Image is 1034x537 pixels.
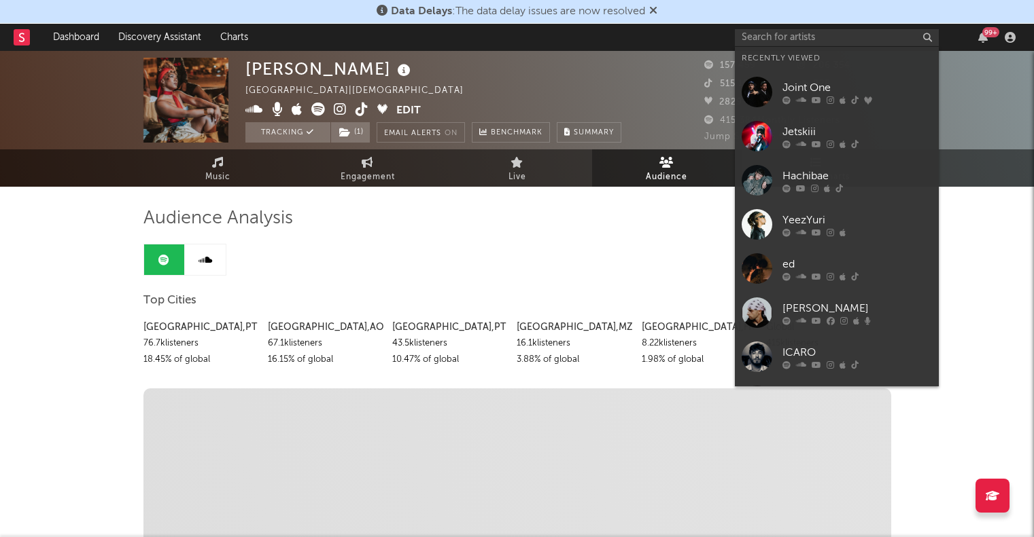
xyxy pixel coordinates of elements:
div: 43.5k listeners [392,335,506,352]
div: [GEOGRAPHIC_DATA] , MZ [517,319,631,335]
button: (1) [331,122,370,143]
span: Engagement [341,169,395,185]
div: Jetskiii [782,124,932,140]
button: 99+ [978,32,988,43]
div: [PERSON_NAME] [782,300,932,316]
div: ICARO [782,344,932,360]
button: Tracking [245,122,330,143]
span: Summary [574,129,614,136]
span: Benchmark [491,125,542,141]
span: Data Delays [391,6,452,17]
a: Jetskiii [735,114,939,158]
a: Benchmark [472,122,550,143]
div: Hachibae [782,168,932,184]
div: 18.45 % of global [143,352,258,368]
span: 2829 [704,98,742,107]
a: Discovery Assistant [109,24,211,51]
a: Charts [211,24,258,51]
span: Dismiss [649,6,657,17]
button: Edit [396,103,421,119]
div: 67.1k listeners [268,335,382,352]
span: 515 100 [704,79,755,88]
a: Hachibae [735,158,939,202]
span: ( 1 ) [330,122,370,143]
div: 10.47 % of global [392,352,506,368]
a: Engagement [293,149,443,187]
span: Jump Score: 66.5 [704,132,785,141]
a: Live [443,149,592,187]
span: Audience [646,169,687,185]
span: 157 459 [704,61,756,70]
div: 1.98 % of global [642,352,756,368]
div: [PERSON_NAME] [245,58,414,80]
a: Music [143,149,293,187]
span: : The data delay issues are now resolved [391,6,645,17]
div: [GEOGRAPHIC_DATA] , PT [143,319,258,335]
div: ed [782,256,932,272]
span: Live [509,169,526,185]
span: 415 384 Monthly Listeners [704,116,840,125]
button: Summary [557,122,621,143]
a: ed [735,246,939,291]
a: ICARO [735,335,939,379]
div: [GEOGRAPHIC_DATA] | [DEMOGRAPHIC_DATA] [245,83,479,99]
div: 3.88 % of global [517,352,631,368]
a: Dashboard [44,24,109,51]
div: Recently Viewed [742,50,932,67]
div: Joint One [782,79,932,96]
input: Search for artists [735,29,939,46]
div: [GEOGRAPHIC_DATA] , AO [268,319,382,335]
span: Top Cities [143,293,196,309]
span: Audience Analysis [143,210,293,227]
a: Audience [592,149,742,187]
div: 99 + [982,27,999,37]
div: YeezYuri [782,212,932,228]
div: [GEOGRAPHIC_DATA] , PT [392,319,506,335]
a: [PERSON_NAME] [735,379,939,423]
em: On [445,130,458,137]
div: [GEOGRAPHIC_DATA] , FR [642,319,756,335]
div: 76.7k listeners [143,335,258,352]
a: [PERSON_NAME] [735,291,939,335]
span: Music [205,169,230,185]
a: Joint One [735,70,939,114]
button: Email AlertsOn [377,122,465,143]
div: 16.1k listeners [517,335,631,352]
div: 8.22k listeners [642,335,756,352]
div: 16.15 % of global [268,352,382,368]
a: YeezYuri [735,202,939,246]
